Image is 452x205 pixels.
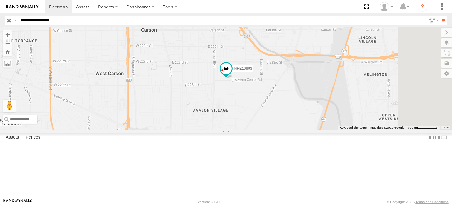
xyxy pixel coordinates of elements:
[416,200,449,204] a: Terms and Conditions
[198,200,221,204] div: Version: 306.00
[13,16,18,25] label: Search Query
[340,126,367,130] button: Keyboard shortcuts
[408,126,417,129] span: 500 m
[3,199,32,205] a: Visit our Website
[441,69,452,78] label: Map Settings
[3,100,16,112] button: Drag Pegman onto the map to open Street View
[427,16,440,25] label: Search Filter Options
[435,133,441,142] label: Dock Summary Table to the Right
[428,133,435,142] label: Dock Summary Table to the Left
[441,133,447,142] label: Hide Summary Table
[3,30,12,39] button: Zoom in
[3,59,12,68] label: Measure
[370,126,404,129] span: Map data ©2025 Google
[443,126,449,129] a: Terms (opens in new tab)
[23,133,43,142] label: Fences
[377,2,395,11] div: Zulema McIntosch
[418,2,427,12] i: ?
[2,133,22,142] label: Assets
[406,126,440,130] button: Map Scale: 500 m per 63 pixels
[6,5,39,9] img: rand-logo.svg
[3,47,12,56] button: Zoom Home
[234,66,252,71] span: NHZ10893
[387,200,449,204] div: © Copyright 2025 -
[3,39,12,47] button: Zoom out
